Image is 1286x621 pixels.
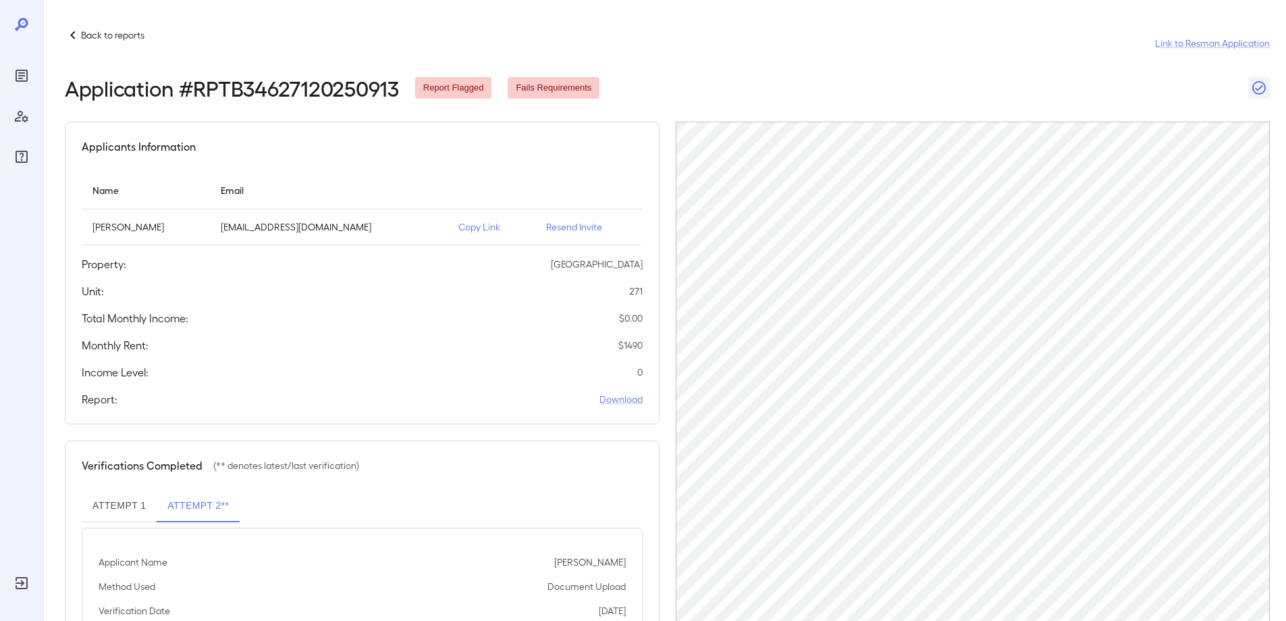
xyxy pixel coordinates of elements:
[82,283,104,299] h5: Unit:
[599,393,643,406] a: Download
[82,139,196,155] h5: Applicants Information
[599,604,626,618] p: [DATE]
[11,65,32,86] div: Reports
[82,310,188,326] h5: Total Monthly Income:
[1155,36,1270,50] a: Link to Resman Application
[629,284,643,298] p: 271
[547,580,626,593] p: Document Upload
[82,171,643,245] table: simple table
[82,490,157,522] button: Attempt 1
[508,82,599,95] span: Fails Requirements
[458,220,525,234] p: Copy Link
[546,220,632,234] p: Resend Invite
[82,457,203,474] h5: Verifications Completed
[554,555,626,569] p: [PERSON_NAME]
[11,105,32,127] div: Manage Users
[415,82,492,95] span: Report Flagged
[99,555,167,569] p: Applicant Name
[11,146,32,168] div: FAQ
[82,337,149,353] h5: Monthly Rent:
[619,312,643,325] p: $ 0.00
[213,459,359,472] p: (** denotes latest/last verification)
[11,572,32,594] div: Log Out
[99,580,155,593] p: Method Used
[82,391,117,407] h5: Report:
[82,364,149,380] h5: Income Level:
[81,28,144,42] p: Back to reports
[637,366,643,379] p: 0
[92,220,199,234] p: [PERSON_NAME]
[82,256,126,272] h5: Property:
[1248,77,1270,99] button: Close Report
[82,171,210,209] th: Name
[551,257,643,271] p: [GEOGRAPHIC_DATA]
[210,171,448,209] th: Email
[157,490,240,522] button: Attempt 2**
[221,220,437,234] p: [EMAIL_ADDRESS][DOMAIN_NAME]
[65,76,399,100] h2: Application # RPTB34627120250913
[618,339,643,352] p: $ 1490
[99,604,170,618] p: Verification Date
